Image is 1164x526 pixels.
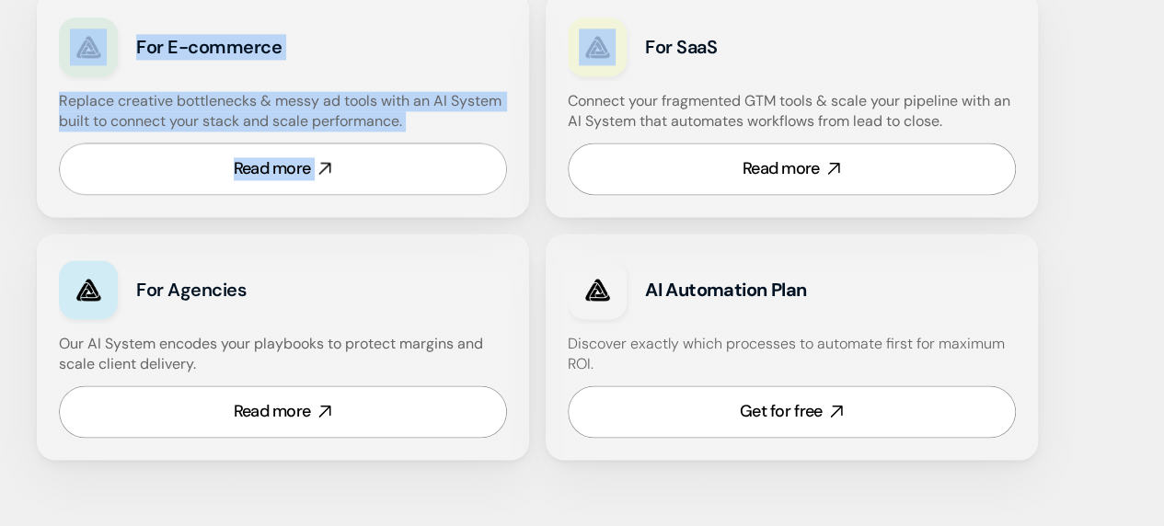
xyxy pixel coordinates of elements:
[234,157,311,180] div: Read more
[743,157,820,180] div: Read more
[568,334,1016,375] h4: Discover exactly which processes to automate first for maximum ROI.
[136,277,387,303] h3: For Agencies
[740,400,822,423] div: Get for free
[234,400,311,423] div: Read more
[568,143,1016,195] a: Read more
[59,334,507,375] h4: Our AI System encodes your playbooks to protect margins and scale client delivery.
[59,143,507,195] a: Read more
[59,385,507,438] a: Read more
[59,91,502,132] h4: Replace creative bottlenecks & messy ad tools with an AI System built to connect your stack and s...
[568,385,1016,438] a: Get for free
[568,91,1025,132] h4: Connect your fragmented GTM tools & scale your pipeline with an AI System that automates workflow...
[645,278,806,302] strong: AI Automation Plan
